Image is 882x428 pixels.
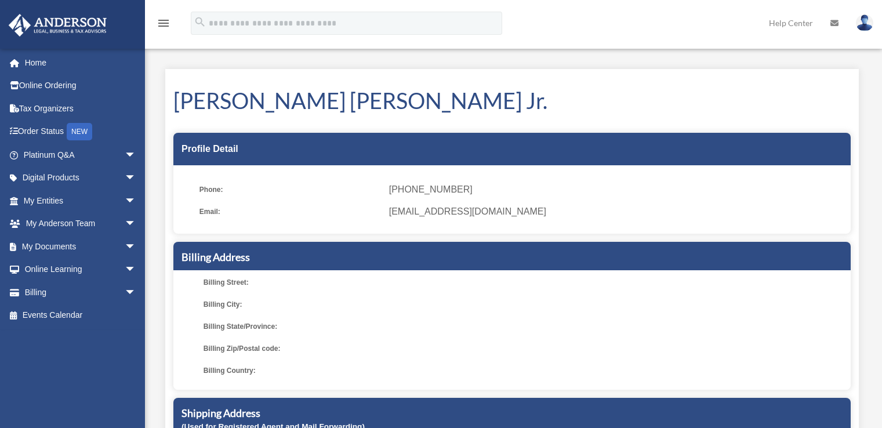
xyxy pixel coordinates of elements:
a: Events Calendar [8,304,154,327]
h5: Billing Address [182,250,843,264]
a: Home [8,51,154,74]
a: My Entitiesarrow_drop_down [8,189,154,212]
div: NEW [67,123,92,140]
img: Anderson Advisors Platinum Portal [5,14,110,37]
a: menu [157,20,170,30]
a: My Documentsarrow_drop_down [8,235,154,258]
a: Digital Productsarrow_drop_down [8,166,154,190]
span: arrow_drop_down [125,143,148,167]
span: arrow_drop_down [125,258,148,282]
i: menu [157,16,170,30]
span: Email: [199,204,381,220]
h5: Shipping Address [182,406,843,420]
span: Billing Country: [204,362,385,379]
span: Phone: [199,182,381,198]
span: Billing State/Province: [204,318,385,335]
span: arrow_drop_down [125,166,148,190]
span: arrow_drop_down [125,235,148,259]
a: Online Learningarrow_drop_down [8,258,154,281]
a: My Anderson Teamarrow_drop_down [8,212,154,235]
i: search [194,16,206,28]
span: arrow_drop_down [125,212,148,236]
span: arrow_drop_down [125,281,148,304]
span: Billing Zip/Postal code: [204,340,385,357]
span: [PHONE_NUMBER] [389,182,843,198]
h1: [PERSON_NAME] [PERSON_NAME] Jr. [173,85,851,116]
span: [EMAIL_ADDRESS][DOMAIN_NAME] [389,204,843,220]
a: Platinum Q&Aarrow_drop_down [8,143,154,166]
span: Billing City: [204,296,385,313]
img: User Pic [856,14,873,31]
a: Tax Organizers [8,97,154,120]
a: Order StatusNEW [8,120,154,144]
a: Billingarrow_drop_down [8,281,154,304]
div: Profile Detail [173,133,851,165]
span: arrow_drop_down [125,189,148,213]
span: Billing Street: [204,274,385,291]
a: Online Ordering [8,74,154,97]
